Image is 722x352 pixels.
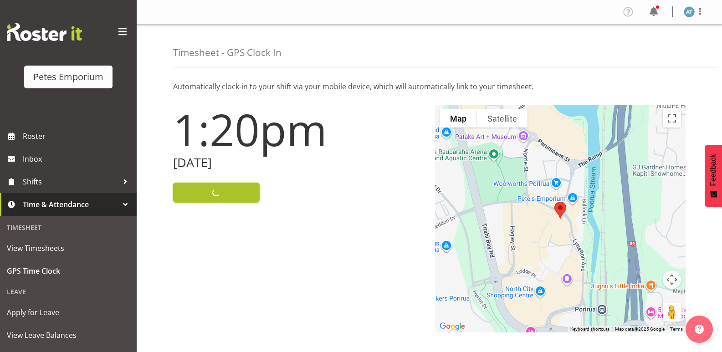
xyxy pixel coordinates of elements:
[23,198,118,211] span: Time & Attendance
[440,109,477,128] button: Show street map
[2,301,134,324] a: Apply for Leave
[23,152,132,166] span: Inbox
[663,270,681,289] button: Map camera controls
[663,109,681,128] button: Toggle fullscreen view
[437,321,467,332] img: Google
[709,154,717,186] span: Feedback
[23,175,118,189] span: Shifts
[663,303,681,321] button: Drag Pegman onto the map to open Street View
[615,326,665,332] span: Map data ©2025 Google
[684,6,695,17] img: alex-micheal-taniwha5364.jpg
[670,326,683,332] a: Terms (opens in new tab)
[173,81,686,92] p: Automatically clock-in to your shift via your mobile device, which will automatically link to you...
[173,105,424,154] h1: 1:20pm
[7,23,82,41] img: Rosterit website logo
[2,324,134,347] a: View Leave Balances
[705,145,722,207] button: Feedback - Show survey
[33,70,103,84] div: Petes Emporium
[7,241,130,255] span: View Timesheets
[173,156,424,170] h2: [DATE]
[695,325,704,334] img: help-xxl-2.png
[2,237,134,260] a: View Timesheets
[173,47,282,58] h4: Timesheet - GPS Clock In
[23,129,132,143] span: Roster
[570,326,609,332] button: Keyboard shortcuts
[2,218,134,237] div: Timesheet
[2,282,134,301] div: Leave
[2,260,134,282] a: GPS Time Clock
[7,306,130,319] span: Apply for Leave
[7,328,130,342] span: View Leave Balances
[437,321,467,332] a: Open this area in Google Maps (opens a new window)
[477,109,527,128] button: Show satellite imagery
[7,264,130,278] span: GPS Time Clock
